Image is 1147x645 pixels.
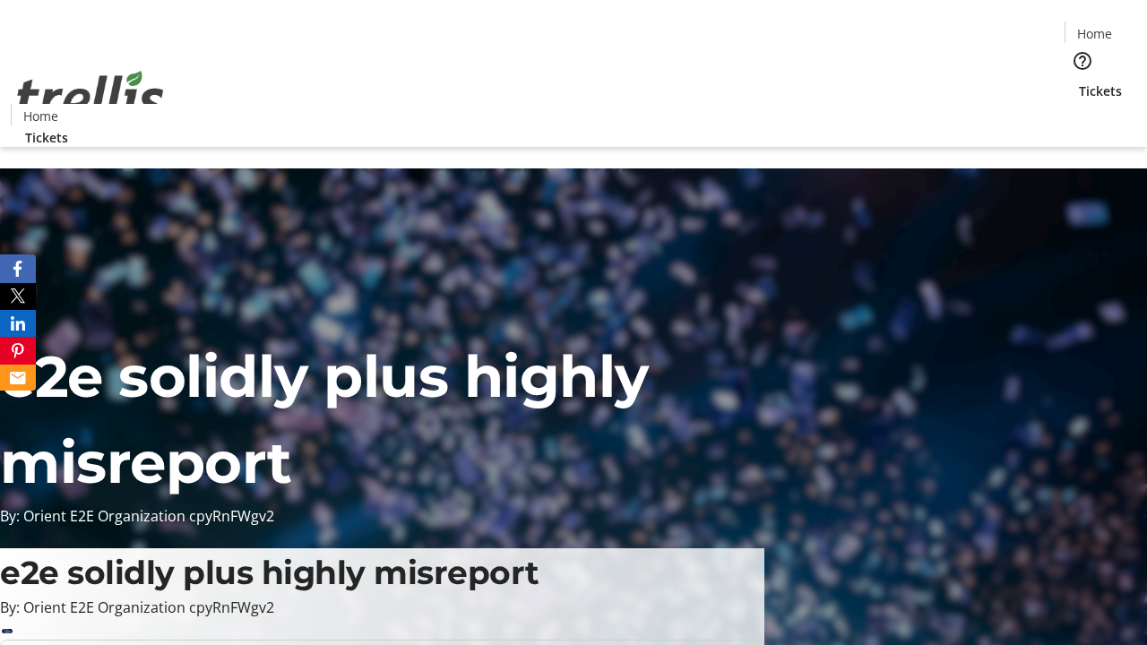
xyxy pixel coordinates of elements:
button: Help [1065,43,1100,79]
span: Tickets [25,128,68,147]
a: Tickets [1065,82,1136,100]
span: Home [23,107,58,125]
span: Home [1077,24,1112,43]
a: Home [1065,24,1123,43]
a: Home [12,107,69,125]
a: Tickets [11,128,82,147]
img: Orient E2E Organization cpyRnFWgv2's Logo [11,51,170,141]
button: Cart [1065,100,1100,136]
span: Tickets [1079,82,1122,100]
